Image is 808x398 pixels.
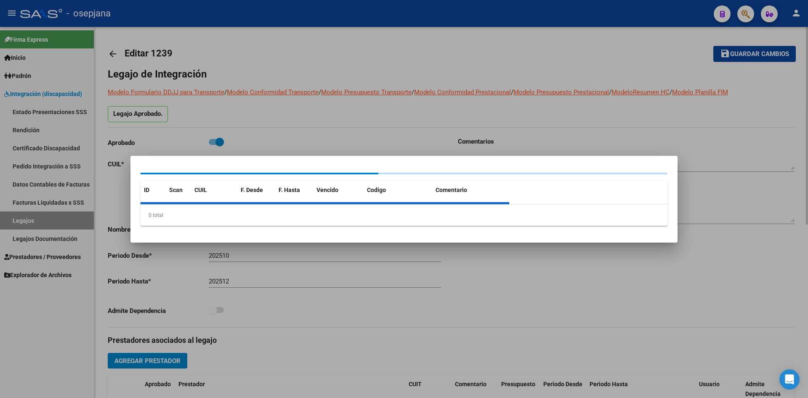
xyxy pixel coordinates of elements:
datatable-header-cell: ID [141,181,166,199]
span: Scan [169,187,183,193]
span: Vencido [316,187,338,193]
div: 0 total [141,205,667,226]
datatable-header-cell: F. Desde [237,181,275,199]
span: CUIL [194,187,207,193]
span: Comentario [436,187,467,193]
datatable-header-cell: Comentario [432,181,509,199]
span: Codigo [367,187,386,193]
datatable-header-cell: CUIL [191,181,237,199]
datatable-header-cell: F. Hasta [275,181,313,199]
span: F. Desde [241,187,263,193]
datatable-header-cell: Codigo [364,181,432,199]
datatable-header-cell: Vencido [313,181,364,199]
span: F. Hasta [279,187,300,193]
datatable-header-cell: Scan [166,181,191,199]
span: ID [144,187,149,193]
div: Open Intercom Messenger [779,369,800,390]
